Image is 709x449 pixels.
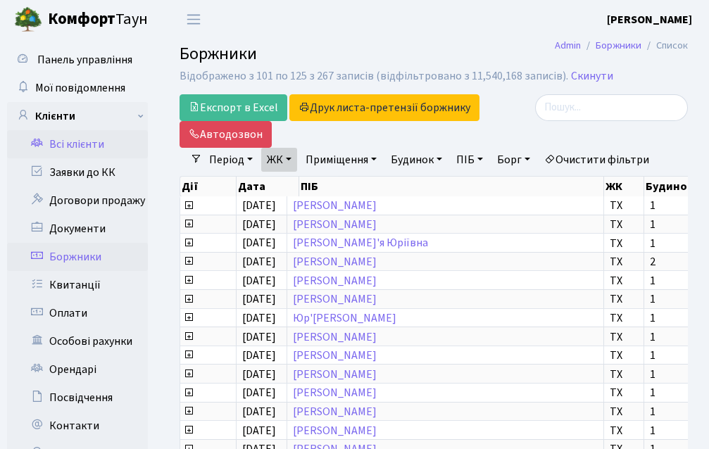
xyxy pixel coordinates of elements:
[180,94,287,121] a: Експорт в Excel
[610,387,638,398] span: ТХ
[555,38,581,53] a: Admin
[293,348,377,363] a: [PERSON_NAME]
[242,254,276,270] span: [DATE]
[7,130,148,158] a: Всі клієнти
[289,94,479,121] button: Друк листа-претензії боржнику
[261,148,297,172] a: ЖК
[650,256,709,267] span: 2
[293,310,396,326] a: Юр'[PERSON_NAME]
[203,148,258,172] a: Період
[607,12,692,27] b: [PERSON_NAME]
[293,367,377,382] a: [PERSON_NAME]
[610,275,638,286] span: ТХ
[610,331,638,343] span: ТХ
[180,121,272,148] a: Автодозвон
[37,52,132,68] span: Панель управління
[604,177,644,196] th: ЖК
[242,348,276,363] span: [DATE]
[242,423,276,438] span: [DATE]
[293,423,377,438] a: [PERSON_NAME]
[451,148,489,172] a: ПІБ
[242,198,276,213] span: [DATE]
[242,273,276,289] span: [DATE]
[180,42,257,66] span: Боржники
[571,70,613,83] a: Скинути
[176,8,211,31] button: Переключити навігацію
[7,186,148,215] a: Договори продажу
[293,329,377,345] a: [PERSON_NAME]
[491,148,536,172] a: Борг
[610,256,638,267] span: ТХ
[48,8,148,32] span: Таун
[610,350,638,361] span: ТХ
[7,355,148,384] a: Орендарі
[7,158,148,186] a: Заявки до КК
[650,312,709,324] span: 1
[610,425,638,436] span: ТХ
[293,236,428,251] a: [PERSON_NAME]'я Юріївна
[535,94,688,121] input: Пошук...
[242,329,276,345] span: [DATE]
[293,385,377,400] a: [PERSON_NAME]
[610,293,638,305] span: ТХ
[650,331,709,343] span: 1
[35,80,125,96] span: Мої повідомлення
[299,177,604,196] th: ПІБ
[293,217,377,232] a: [PERSON_NAME]
[300,148,382,172] a: Приміщення
[242,291,276,307] span: [DATE]
[610,406,638,417] span: ТХ
[7,215,148,243] a: Документи
[14,6,42,34] img: logo.png
[610,312,638,324] span: ТХ
[607,11,692,28] a: [PERSON_NAME]
[7,384,148,412] a: Посвідчення
[650,387,709,398] span: 1
[7,299,148,327] a: Оплати
[641,38,688,53] li: Список
[7,412,148,440] a: Контакти
[610,238,638,249] span: ТХ
[385,148,448,172] a: Будинок
[650,350,709,361] span: 1
[610,219,638,230] span: ТХ
[596,38,641,53] a: Боржники
[242,310,276,326] span: [DATE]
[7,102,148,130] a: Клієнти
[293,404,377,419] a: [PERSON_NAME]
[650,406,709,417] span: 1
[650,275,709,286] span: 1
[7,46,148,74] a: Панель управління
[650,369,709,380] span: 1
[610,369,638,380] span: ТХ
[242,404,276,419] span: [DATE]
[242,385,276,400] span: [DATE]
[293,198,377,213] a: [PERSON_NAME]
[534,31,709,61] nav: breadcrumb
[7,271,148,299] a: Квитанції
[650,200,709,211] span: 1
[293,273,377,289] a: [PERSON_NAME]
[293,254,377,270] a: [PERSON_NAME]
[48,8,115,30] b: Комфорт
[7,327,148,355] a: Особові рахунки
[650,293,709,305] span: 1
[650,219,709,230] span: 1
[180,177,237,196] th: Дії
[242,236,276,251] span: [DATE]
[180,70,568,83] div: Відображено з 101 по 125 з 267 записів (відфільтровано з 11,540,168 записів).
[242,367,276,382] span: [DATE]
[650,425,709,436] span: 1
[7,74,148,102] a: Мої повідомлення
[237,177,299,196] th: Дата
[293,291,377,307] a: [PERSON_NAME]
[610,200,638,211] span: ТХ
[650,238,709,249] span: 1
[7,243,148,271] a: Боржники
[539,148,655,172] a: Очистити фільтри
[242,217,276,232] span: [DATE]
